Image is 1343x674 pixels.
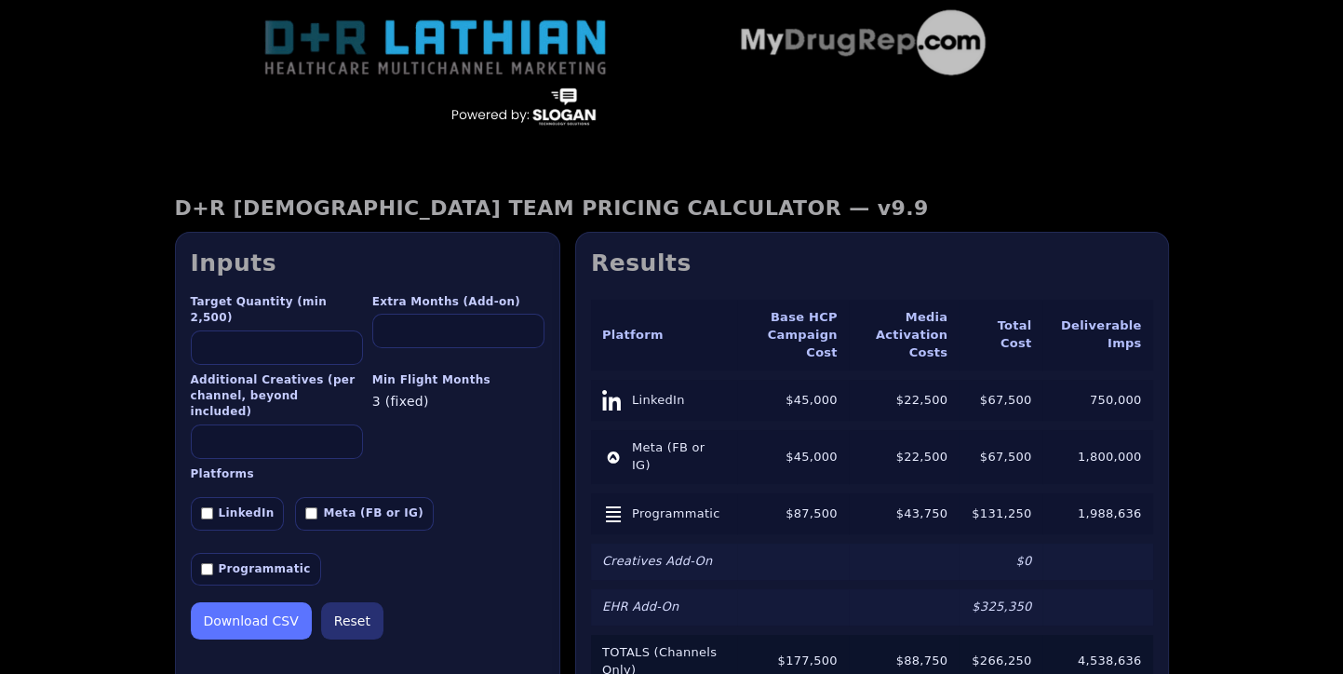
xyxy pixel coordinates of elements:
[175,195,1169,221] h1: D+R [DEMOGRAPHIC_DATA] TEAM PRICING CALCULATOR — v9.9
[591,589,737,626] td: EHR Add-On
[737,493,849,534] td: $87,500
[321,602,383,640] button: Reset
[959,544,1042,580] td: $0
[591,300,737,371] th: Platform
[201,563,213,575] input: Programmatic
[191,497,285,530] label: LinkedIn
[191,248,544,279] h2: Inputs
[191,553,321,586] label: Programmatic
[737,430,849,484] td: $45,000
[632,505,720,523] span: Programmatic
[1042,380,1152,421] td: 750,000
[959,493,1042,534] td: $131,250
[737,380,849,421] td: $45,000
[849,300,959,371] th: Media Activation Costs
[959,300,1042,371] th: Total Cost
[632,439,726,475] span: Meta (FB or IG)
[372,294,544,310] label: Extra Months (Add-on)
[372,392,544,411] div: 3 (fixed)
[191,294,363,327] label: Target Quantity (min 2,500)
[849,380,959,421] td: $22,500
[959,380,1042,421] td: $67,500
[201,507,213,519] input: LinkedIn
[191,602,312,640] button: Download CSV
[849,430,959,484] td: $22,500
[737,300,849,371] th: Base HCP Campaign Cost
[849,493,959,534] td: $43,750
[1042,300,1152,371] th: Deliverable Imps
[1042,493,1152,534] td: 1,988,636
[632,392,685,410] span: LinkedIn
[372,372,544,388] label: Min Flight Months
[959,589,1042,626] td: $325,350
[591,248,1153,279] h2: Results
[295,497,433,530] label: Meta (FB or IG)
[1042,430,1152,484] td: 1,800,000
[191,372,363,421] label: Additional Creatives (per channel, beyond included)
[305,507,317,519] input: Meta (FB or IG)
[591,544,737,580] td: Creatives Add-On
[959,430,1042,484] td: $67,500
[191,466,544,482] label: Platforms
